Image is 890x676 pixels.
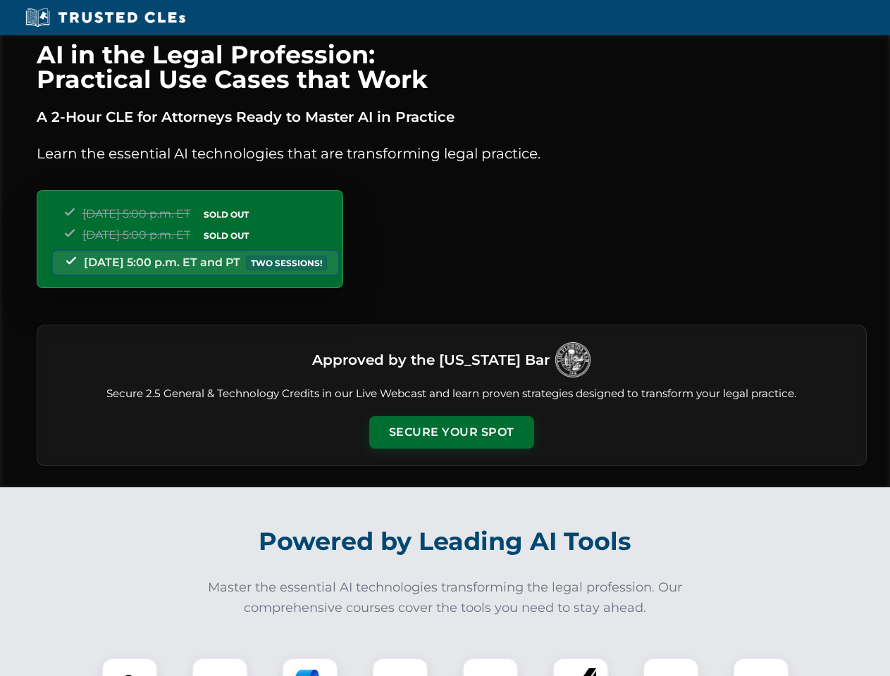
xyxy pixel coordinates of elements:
p: Secure 2.5 General & Technology Credits in our Live Webcast and learn proven strategies designed ... [54,386,849,402]
button: Secure Your Spot [369,416,534,449]
span: SOLD OUT [199,207,254,222]
span: [DATE] 5:00 p.m. ET [82,228,190,242]
p: Learn the essential AI technologies that are transforming legal practice. [37,142,867,165]
p: A 2-Hour CLE for Attorneys Ready to Master AI in Practice [37,106,867,128]
h1: AI in the Legal Profession: Practical Use Cases that Work [37,42,867,92]
span: [DATE] 5:00 p.m. ET [82,207,190,220]
h3: Approved by the [US_STATE] Bar [312,347,550,373]
span: SOLD OUT [199,228,254,243]
p: Master the essential AI technologies transforming the legal profession. Our comprehensive courses... [199,577,692,618]
img: Trusted CLEs [21,7,190,28]
img: Logo [555,342,591,377]
h2: Powered by Leading AI Tools [55,517,836,566]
